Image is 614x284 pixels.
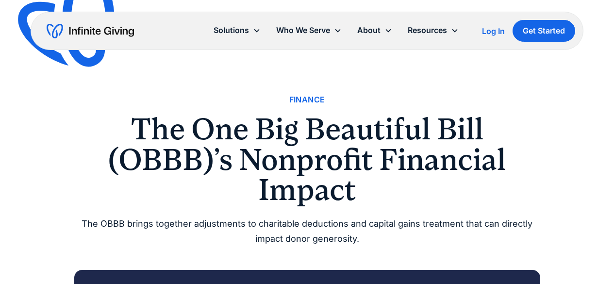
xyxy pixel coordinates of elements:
h1: The One Big Beautiful Bill (OBBB)’s Nonprofit Financial Impact [74,114,540,205]
a: Finance [289,93,325,106]
div: Resources [400,20,466,41]
div: Log In [482,27,505,35]
div: About [349,20,400,41]
div: Solutions [214,24,249,37]
div: Resources [408,24,447,37]
a: home [47,23,134,39]
a: Get Started [513,20,575,42]
a: Log In [482,25,505,37]
div: About [357,24,381,37]
div: Solutions [206,20,268,41]
div: Who We Serve [268,20,349,41]
div: Who We Serve [276,24,330,37]
div: The OBBB brings together adjustments to charitable deductions and capital gains treatment that ca... [74,217,540,246]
